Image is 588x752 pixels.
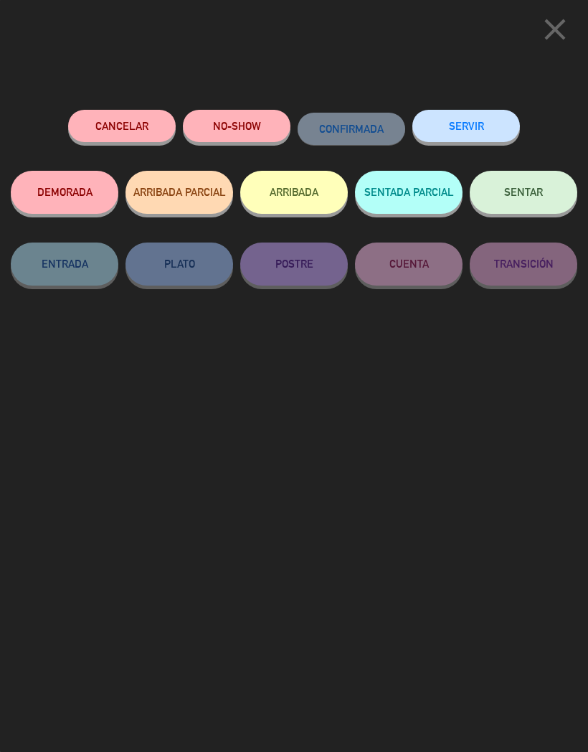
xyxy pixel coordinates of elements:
[355,243,463,286] button: CUENTA
[240,171,348,214] button: ARRIBADA
[355,171,463,214] button: SENTADA PARCIAL
[504,186,543,198] span: SENTAR
[298,113,405,145] button: CONFIRMADA
[470,243,577,286] button: TRANSICIÓN
[11,171,118,214] button: DEMORADA
[125,243,233,286] button: PLATO
[11,243,118,286] button: ENTRADA
[533,11,577,53] button: close
[319,123,384,135] span: CONFIRMADA
[133,186,226,198] span: ARRIBADA PARCIAL
[68,110,176,142] button: Cancelar
[125,171,233,214] button: ARRIBADA PARCIAL
[412,110,520,142] button: SERVIR
[470,171,577,214] button: SENTAR
[183,110,290,142] button: NO-SHOW
[537,11,573,47] i: close
[240,243,348,286] button: POSTRE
